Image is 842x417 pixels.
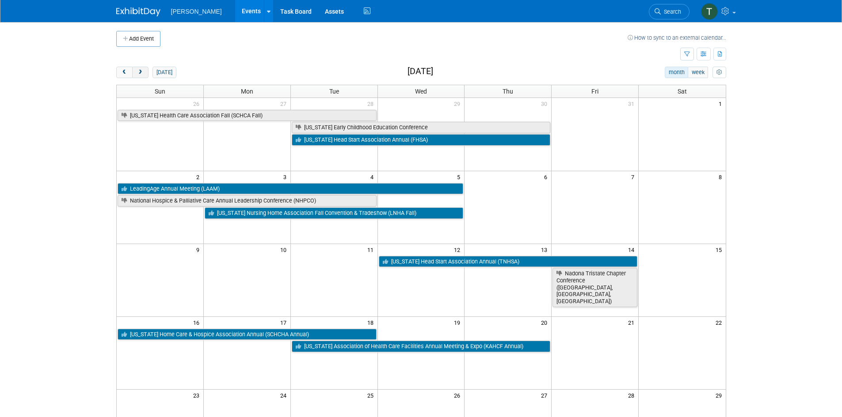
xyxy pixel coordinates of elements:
span: 15 [715,244,726,255]
i: Personalize Calendar [716,70,722,75]
span: 29 [715,390,726,401]
a: How to sync to an external calendar... [628,34,726,41]
span: 18 [366,317,377,328]
a: [US_STATE] Home Care & Hospice Association Annual (SCHCHA Annual) [118,329,377,340]
span: 30 [540,98,551,109]
span: 16 [192,317,203,328]
span: 1 [718,98,726,109]
button: prev [116,67,133,78]
span: 27 [540,390,551,401]
a: [US_STATE] Nursing Home Association Fall Convention & Tradeshow (LNHA Fall) [205,207,464,219]
span: 2 [195,171,203,182]
span: [PERSON_NAME] [171,8,222,15]
a: LeadingAge Annual Meeting (LAAM) [118,183,464,195]
a: [US_STATE] Head Start Association Annual (TNHSA) [379,256,638,267]
span: 11 [366,244,377,255]
span: 6 [543,171,551,182]
button: week [688,67,708,78]
a: [US_STATE] Association of Health Care Facilities Annual Meeting & Expo (KAHCF Annual) [292,341,551,352]
span: 23 [192,390,203,401]
button: myCustomButton [712,67,726,78]
span: 24 [279,390,290,401]
span: 9 [195,244,203,255]
span: 28 [627,390,638,401]
a: Search [649,4,690,19]
span: Tue [329,88,339,95]
span: 22 [715,317,726,328]
span: 26 [192,98,203,109]
span: 13 [540,244,551,255]
span: Search [661,8,681,15]
a: [US_STATE] Health Care Association Fall (SCHCA Fall) [118,110,377,121]
span: 31 [627,98,638,109]
span: Fri [591,88,598,95]
span: 27 [279,98,290,109]
button: month [665,67,688,78]
a: [US_STATE] Early Childhood Education Conference [292,122,551,133]
button: [DATE] [152,67,176,78]
span: 4 [370,171,377,182]
h2: [DATE] [408,67,433,76]
span: 25 [366,390,377,401]
a: [US_STATE] Head Start Association Annual (FHSA) [292,134,551,146]
span: 8 [718,171,726,182]
span: 29 [453,98,464,109]
span: Sat [678,88,687,95]
span: Wed [415,88,427,95]
span: 3 [282,171,290,182]
a: National Hospice & Palliative Care Annual Leadership Conference (NHPCO) [118,195,377,207]
img: ExhibitDay [116,8,160,16]
span: 12 [453,244,464,255]
span: Mon [241,88,253,95]
button: next [132,67,149,78]
span: Sun [155,88,165,95]
span: 17 [279,317,290,328]
a: Nadona Tristate Chapter Conference ([GEOGRAPHIC_DATA],[GEOGRAPHIC_DATA],[GEOGRAPHIC_DATA]) [552,268,637,307]
span: 5 [456,171,464,182]
span: 20 [540,317,551,328]
img: Traci Varon [701,3,718,20]
span: 14 [627,244,638,255]
span: 21 [627,317,638,328]
span: 10 [279,244,290,255]
span: 19 [453,317,464,328]
span: 7 [630,171,638,182]
span: Thu [503,88,513,95]
button: Add Event [116,31,160,47]
span: 28 [366,98,377,109]
span: 26 [453,390,464,401]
